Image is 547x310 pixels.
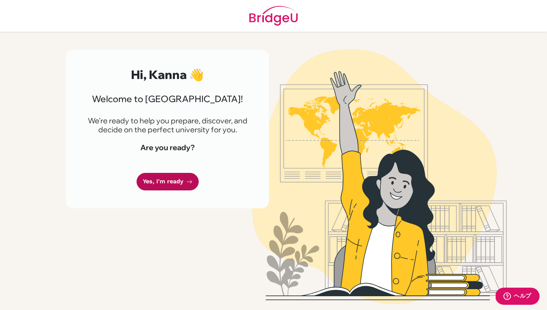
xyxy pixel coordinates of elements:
h3: Welcome to [GEOGRAPHIC_DATA]! [84,94,251,104]
h2: Hi, Kanna 👋 [84,67,251,82]
h4: Are you ready? [84,143,251,152]
a: Yes, I'm ready [137,173,199,190]
p: We're ready to help you prepare, discover, and decide on the perfect university for you. [84,116,251,134]
iframe: ウィジェットを開いて詳しい情報を確認できます [496,288,540,306]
